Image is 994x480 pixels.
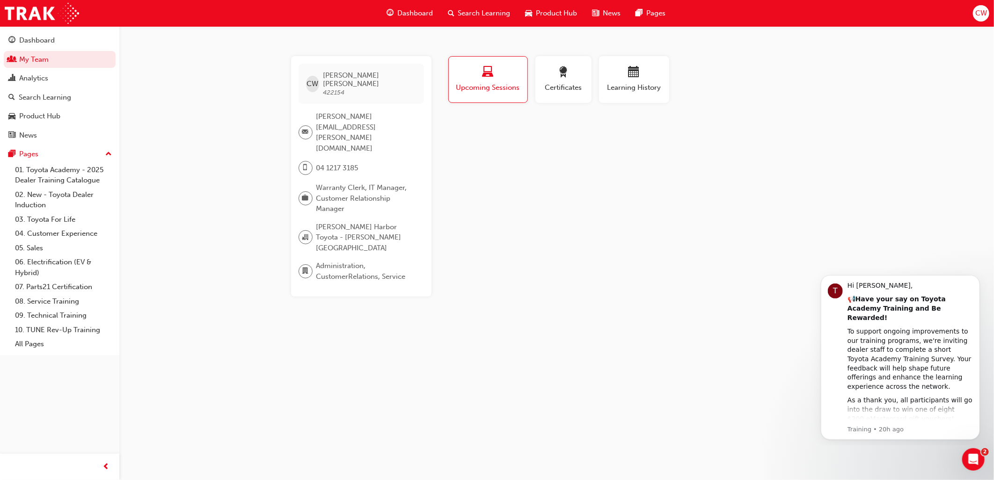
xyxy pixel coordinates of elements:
span: Administration, CustomerRelations, Service [316,261,417,282]
span: [PERSON_NAME] Harbor Toyota - [PERSON_NAME][GEOGRAPHIC_DATA] [316,222,417,254]
span: Product Hub [536,8,577,19]
span: Search Learning [458,8,511,19]
span: 04 1217 3185 [316,163,358,174]
span: CW [307,79,318,89]
span: Pages [647,8,666,19]
span: up-icon [105,148,112,160]
a: pages-iconPages [629,4,673,23]
span: organisation-icon [302,232,309,244]
span: pages-icon [636,7,643,19]
span: briefcase-icon [302,192,309,204]
span: [PERSON_NAME] [PERSON_NAME] [323,71,416,88]
a: All Pages [11,337,116,351]
span: calendar-icon [629,66,640,79]
span: Certificates [542,82,585,93]
span: 2 [981,448,989,456]
span: Learning History [606,82,662,93]
span: pages-icon [8,150,15,159]
div: Dashboard [19,35,55,46]
div: Pages [19,149,38,160]
button: Certificates [535,56,592,103]
a: 02. New - Toyota Dealer Induction [11,188,116,212]
a: 05. Sales [11,241,116,255]
div: Product Hub [19,111,60,122]
a: My Team [4,51,116,68]
a: Product Hub [4,108,116,125]
a: News [4,127,116,144]
span: department-icon [302,265,309,277]
a: guage-iconDashboard [379,4,440,23]
button: Upcoming Sessions [448,56,528,103]
span: people-icon [8,56,15,64]
div: Search Learning [19,92,71,103]
span: [PERSON_NAME][EMAIL_ADDRESS][PERSON_NAME][DOMAIN_NAME] [316,111,417,153]
button: CW [973,5,989,22]
span: chart-icon [8,74,15,83]
a: 01. Toyota Academy - 2025 Dealer Training Catalogue [11,163,116,188]
img: Trak [5,3,79,24]
a: Search Learning [4,89,116,106]
a: search-iconSearch Learning [440,4,518,23]
span: News [603,8,621,19]
a: 04. Customer Experience [11,226,116,241]
a: 07. Parts21 Certification [11,280,116,294]
a: news-iconNews [585,4,629,23]
span: prev-icon [103,461,110,473]
span: guage-icon [8,36,15,45]
span: search-icon [448,7,454,19]
span: CW [975,8,987,19]
span: car-icon [8,112,15,121]
span: guage-icon [387,7,394,19]
iframe: Intercom notifications message [807,267,994,445]
a: 03. Toyota For Life [11,212,116,227]
span: mobile-icon [302,162,309,174]
a: 09. Technical Training [11,308,116,323]
a: 06. Electrification (EV & Hybrid) [11,255,116,280]
iframe: Intercom live chat [962,448,985,471]
button: DashboardMy TeamAnalyticsSearch LearningProduct HubNews [4,30,116,145]
span: 422154 [323,88,344,96]
a: 10. TUNE Rev-Up Training [11,323,116,337]
div: Analytics [19,73,48,84]
span: email-icon [302,126,309,138]
button: Pages [4,145,116,163]
a: car-iconProduct Hub [518,4,585,23]
span: Warranty Clerk, IT Manager, Customer Relationship Manager [316,182,417,214]
span: Dashboard [397,8,433,19]
span: news-icon [592,7,599,19]
a: Dashboard [4,32,116,49]
div: News [19,130,37,141]
span: Upcoming Sessions [456,82,520,93]
span: car-icon [526,7,533,19]
span: news-icon [8,131,15,140]
button: Learning History [599,56,669,103]
a: 08. Service Training [11,294,116,309]
span: search-icon [8,94,15,102]
span: laptop-icon [482,66,494,79]
span: award-icon [558,66,569,79]
a: Analytics [4,70,116,87]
